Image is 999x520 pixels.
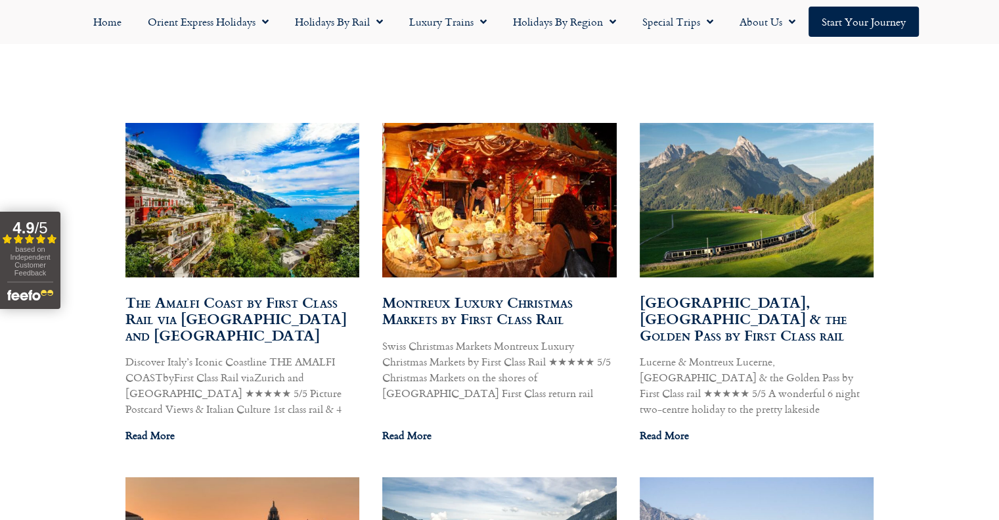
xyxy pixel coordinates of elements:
[80,7,135,37] a: Home
[7,7,992,37] nav: Menu
[640,354,874,417] p: Lucerne & Montreux Lucerne, [GEOGRAPHIC_DATA] & the Golden Pass by First Class rail ★★★★★ 5/5 A w...
[396,7,500,37] a: Luxury Trains
[629,7,726,37] a: Special Trips
[125,354,360,417] p: Discover Italy’s Iconic Coastline THE AMALFI COASTbyFirst Class Rail viaZurich and [GEOGRAPHIC_DA...
[125,427,175,443] a: Read more about The Amalfi Coast by First Class Rail via Zurich and Montreux
[282,7,396,37] a: Holidays by Rail
[640,291,847,346] a: [GEOGRAPHIC_DATA], [GEOGRAPHIC_DATA] & the Golden Pass by First Class rail
[382,338,617,401] p: Swiss Christmas Markets Montreux Luxury Christmas Markets by First Class Rail ★★★★★ 5/5 Christmas...
[382,291,573,329] a: Montreux Luxury Christmas Markets by First Class Rail
[726,7,809,37] a: About Us
[382,427,432,443] a: Read more about Montreux Luxury Christmas Markets by First Class Rail
[125,291,347,346] a: The Amalfi Coast by First Class Rail via [GEOGRAPHIC_DATA] and [GEOGRAPHIC_DATA]
[135,7,282,37] a: Orient Express Holidays
[640,427,689,443] a: Read more about Lucerne, Montreux & the Golden Pass by First Class rail
[500,7,629,37] a: Holidays by Region
[809,7,919,37] a: Start your Journey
